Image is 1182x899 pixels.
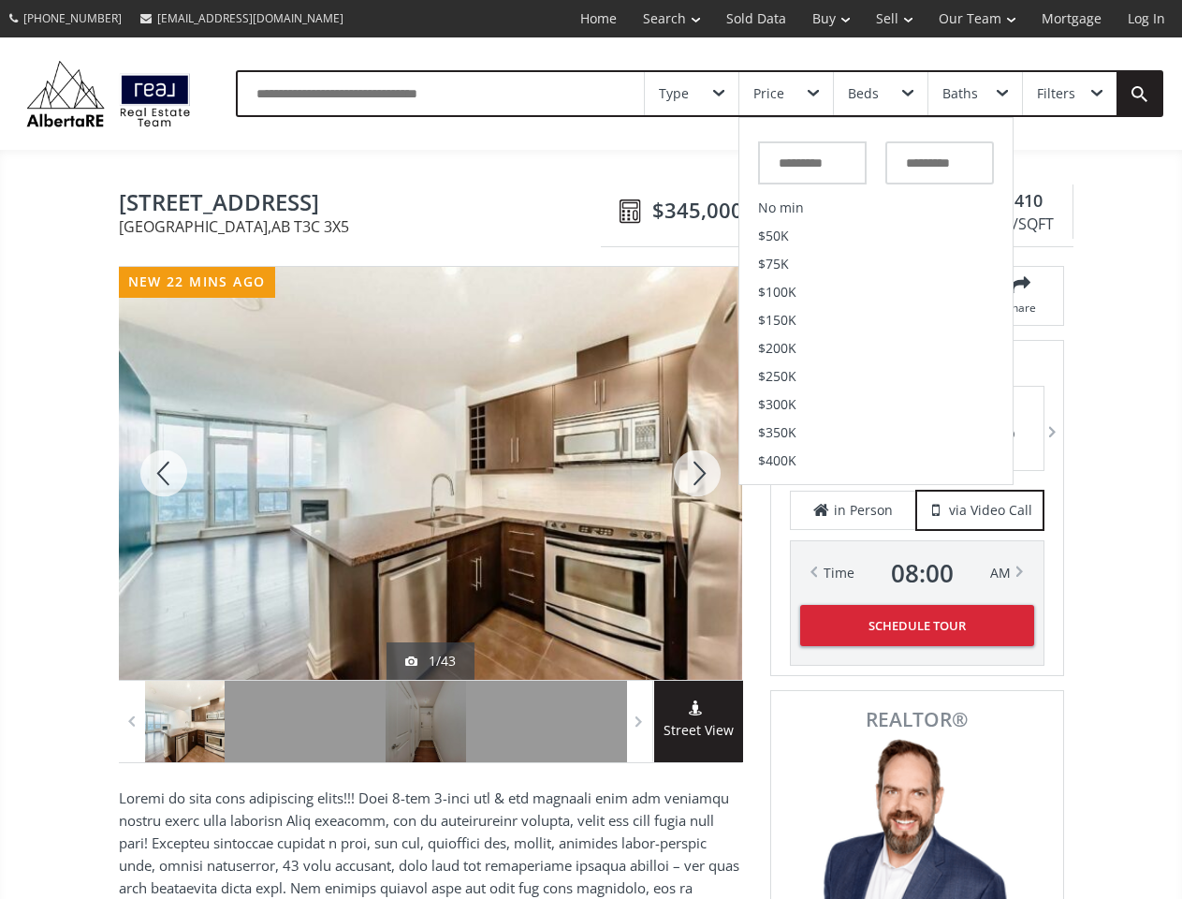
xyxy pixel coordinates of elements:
span: 08 : 00 [891,560,954,586]
div: 410 [995,189,1062,214]
span: $350K [758,426,796,439]
a: [EMAIL_ADDRESS][DOMAIN_NAME] [131,1,353,36]
div: Type [659,87,689,100]
span: 55 Spruce Place SW #1606 [119,190,610,219]
button: Schedule Tour [800,605,1034,646]
div: Time AM [824,560,1011,586]
span: REALTOR® [792,710,1043,730]
span: $300K [758,398,796,411]
span: via Video Call [949,501,1032,520]
li: No min [739,194,1013,222]
div: 1/43 [405,652,456,671]
div: Beds [848,87,879,100]
span: [GEOGRAPHIC_DATA] , AB T3C 3X5 [119,219,610,234]
span: $75K [758,258,789,271]
div: Filters [1037,87,1075,100]
span: $400K [758,454,796,467]
span: $345,000 [652,196,743,225]
div: Price [753,87,784,100]
span: Share [988,300,1054,316]
div: new 22 mins ago [119,267,275,298]
img: Logo [19,56,198,131]
span: [PHONE_NUMBER] [23,10,122,26]
span: [EMAIL_ADDRESS][DOMAIN_NAME] [157,10,343,26]
span: $100K [758,286,796,299]
div: Baths [942,87,978,100]
span: $200K [758,342,796,355]
span: Street View [654,720,743,742]
div: 55 Spruce Place SW #1606 Calgary, AB T3C 3X5 - Photo 1 of 43 [119,267,742,680]
span: $50K [758,229,789,243]
span: $250K [758,370,796,383]
div: $/SQFT [995,211,1062,239]
span: in Person [834,501,893,520]
span: $150K [758,314,796,327]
